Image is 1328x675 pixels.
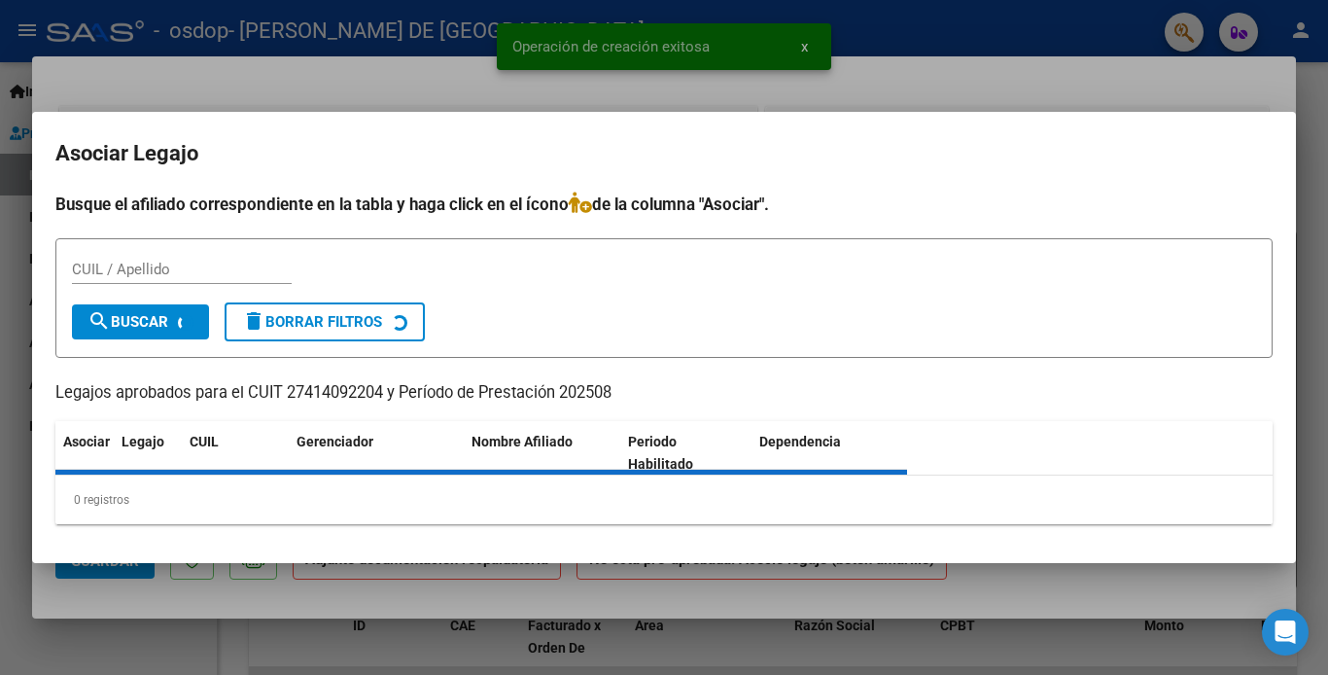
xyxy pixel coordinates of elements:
[87,309,111,333] mat-icon: search
[225,302,425,341] button: Borrar Filtros
[55,421,114,485] datatable-header-cell: Asociar
[472,434,573,449] span: Nombre Afiliado
[87,313,168,331] span: Buscar
[63,434,110,449] span: Asociar
[55,192,1273,217] h4: Busque el afiliado correspondiente en la tabla y haga click en el ícono de la columna "Asociar".
[55,381,1273,406] p: Legajos aprobados para el CUIT 27414092204 y Período de Prestación 202508
[289,421,464,485] datatable-header-cell: Gerenciador
[182,421,289,485] datatable-header-cell: CUIL
[242,313,382,331] span: Borrar Filtros
[464,421,620,485] datatable-header-cell: Nombre Afiliado
[1262,609,1309,656] div: Open Intercom Messenger
[122,434,164,449] span: Legajo
[190,434,219,449] span: CUIL
[620,421,751,485] datatable-header-cell: Periodo Habilitado
[114,421,182,485] datatable-header-cell: Legajo
[297,434,373,449] span: Gerenciador
[55,135,1273,172] h2: Asociar Legajo
[759,434,841,449] span: Dependencia
[242,309,265,333] mat-icon: delete
[55,476,1273,524] div: 0 registros
[628,434,693,472] span: Periodo Habilitado
[751,421,908,485] datatable-header-cell: Dependencia
[72,304,209,339] button: Buscar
